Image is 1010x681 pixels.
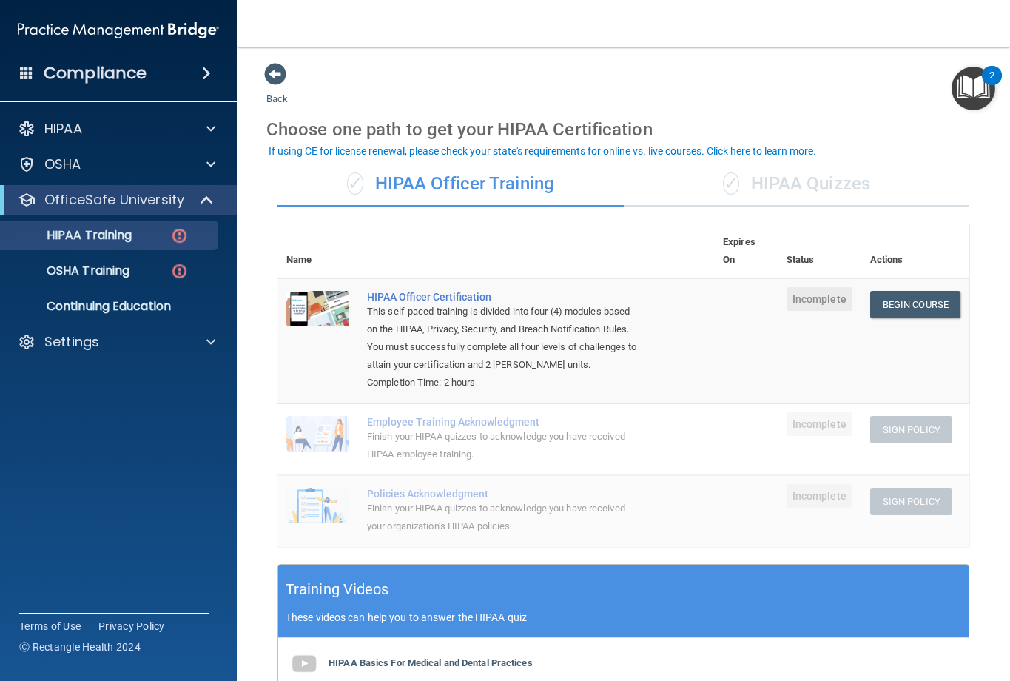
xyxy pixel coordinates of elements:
[367,303,640,374] div: This self-paced training is divided into four (4) modules based on the HIPAA, Privacy, Security, ...
[98,619,165,634] a: Privacy Policy
[18,120,215,138] a: HIPAA
[19,640,141,654] span: Ⓒ Rectangle Health 2024
[723,172,739,195] span: ✓
[367,416,640,428] div: Employee Training Acknowledgment
[778,224,861,278] th: Status
[787,412,852,436] span: Incomplete
[44,155,81,173] p: OSHA
[787,484,852,508] span: Incomplete
[44,63,147,84] h4: Compliance
[367,291,640,303] a: HIPAA Officer Certification
[18,191,215,209] a: OfficeSafe University
[277,224,358,278] th: Name
[870,291,960,318] a: Begin Course
[870,416,952,443] button: Sign Policy
[44,333,99,351] p: Settings
[367,374,640,392] div: Completion Time: 2 hours
[787,287,852,311] span: Incomplete
[170,227,189,245] img: danger-circle.6113f641.png
[269,146,816,156] div: If using CE for license renewal, please check your state's requirements for online vs. live cours...
[952,67,995,110] button: Open Resource Center, 2 new notifications
[870,488,952,515] button: Sign Policy
[347,172,363,195] span: ✓
[367,500,640,535] div: Finish your HIPAA quizzes to acknowledge you have received your organization’s HIPAA policies.
[367,428,640,463] div: Finish your HIPAA quizzes to acknowledge you have received HIPAA employee training.
[170,262,189,281] img: danger-circle.6113f641.png
[18,16,219,45] img: PMB logo
[266,144,818,158] button: If using CE for license renewal, please check your state's requirements for online vs. live cours...
[19,619,81,634] a: Terms of Use
[286,577,389,603] h5: Training Videos
[10,228,132,243] p: HIPAA Training
[289,649,319,679] img: gray_youtube_icon.38fcd6cc.png
[329,657,533,668] b: HIPAA Basics For Medical and Dental Practices
[714,224,778,278] th: Expires On
[624,162,970,207] div: HIPAA Quizzes
[266,76,288,104] a: Back
[10,264,129,278] p: OSHA Training
[861,224,969,278] th: Actions
[44,191,184,209] p: OfficeSafe University
[10,299,212,314] p: Continuing Education
[936,579,992,635] iframe: Drift Widget Chat Controller
[18,333,215,351] a: Settings
[18,155,215,173] a: OSHA
[286,611,961,623] p: These videos can help you to answer the HIPAA quiz
[277,162,624,207] div: HIPAA Officer Training
[367,488,640,500] div: Policies Acknowledgment
[44,120,82,138] p: HIPAA
[266,108,980,151] div: Choose one path to get your HIPAA Certification
[989,76,994,95] div: 2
